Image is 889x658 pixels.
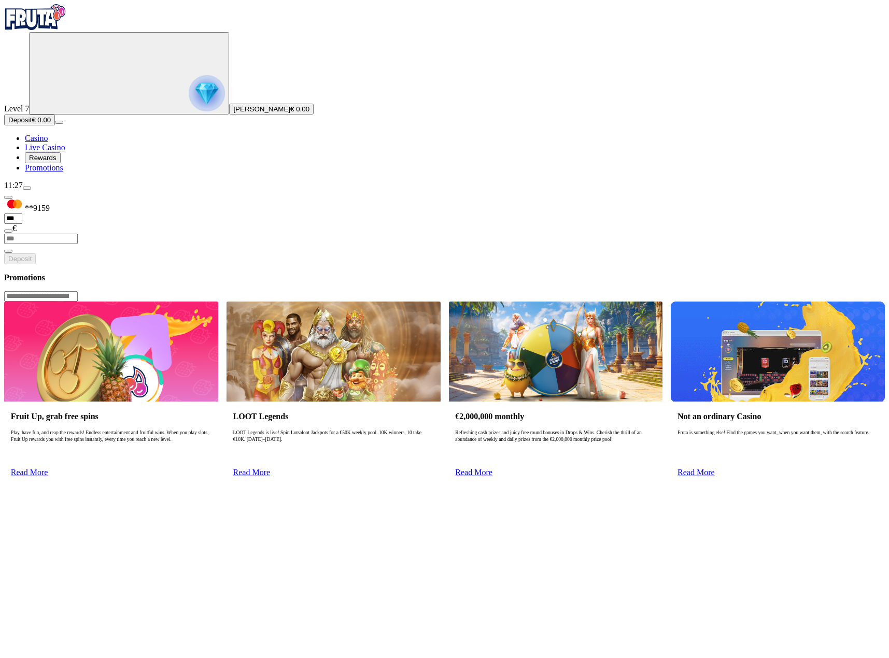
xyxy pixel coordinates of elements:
[25,134,48,142] a: Casino
[25,163,63,172] a: Promotions
[227,302,441,402] img: LOOT Legends
[4,291,78,302] input: Search
[11,411,211,421] h3: Fruit Up, grab free spins
[8,255,32,263] span: Deposit
[25,143,65,152] a: Live Casino
[233,468,271,477] a: Read More
[11,430,211,463] p: Play, have fun, and reap the rewards! Endless entertainment and fruitful wins. When you play slot...
[4,4,885,173] nav: Primary
[8,116,32,124] span: Deposit
[55,121,63,124] button: menu
[290,105,309,113] span: € 0.00
[32,116,51,124] span: € 0.00
[4,104,29,113] span: Level 7
[671,302,885,402] img: Not an ordinary Casino
[4,23,66,32] a: Fruta
[229,104,314,115] button: [PERSON_NAME]€ 0.00
[12,224,17,233] span: €
[233,411,434,421] h3: LOOT Legends
[189,75,225,111] img: reward progress
[4,250,12,253] button: eye icon
[455,468,492,477] a: Read More
[455,430,656,463] p: Refreshing cash prizes and juicy free round bonuses in Drops & Wins. Cherish the thrill of an abu...
[4,196,12,199] button: Hide quick deposit form
[4,253,36,264] button: Deposit
[678,411,878,421] h3: Not an ordinary Casino
[25,152,61,163] button: Rewards
[455,411,656,421] h3: €2,000,000 monthly
[4,302,218,402] img: Fruit Up, grab free spins
[4,273,885,282] h3: Promotions
[23,187,31,190] button: menu
[4,181,23,190] span: 11:27
[678,430,878,463] p: Fruta is something else! Find the games you want, when you want them, with the search feature.
[4,134,885,173] nav: Main menu
[4,230,12,233] button: eye icon
[4,115,55,125] button: Depositplus icon€ 0.00
[11,468,48,477] a: Read More
[4,4,66,30] img: Fruta
[29,32,229,115] button: reward progress
[4,199,25,211] img: MasterCard
[233,105,290,113] span: [PERSON_NAME]
[678,468,715,477] a: Read More
[29,154,57,162] span: Rewards
[233,430,434,463] p: LOOT Legends is live! Spin Lotsaloot Jackpots for a €50K weekly pool. 10K winners, 10 take €10K. ...
[449,302,663,402] img: €2,000,000 monthly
